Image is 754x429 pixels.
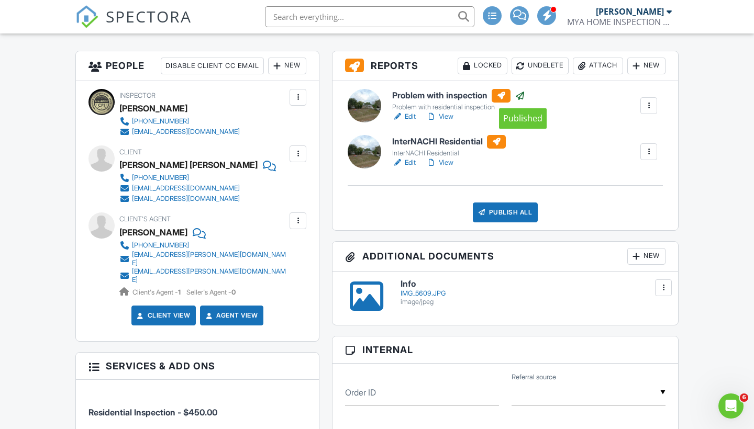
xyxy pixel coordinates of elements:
a: [PHONE_NUMBER] [119,173,268,183]
a: Info IMG_5609.JPG image/jpeg [401,279,666,306]
a: [PERSON_NAME] [119,224,187,240]
label: Referral source [512,372,556,382]
div: [PHONE_NUMBER] [132,174,189,182]
a: [EMAIL_ADDRESS][DOMAIN_NAME] [119,183,268,194]
input: Search everything... [265,6,474,27]
a: View [426,111,453,122]
a: [EMAIL_ADDRESS][DOMAIN_NAME] [119,194,268,204]
span: SPECTORA [106,5,192,27]
a: SPECTORA [75,14,192,36]
div: [EMAIL_ADDRESS][PERSON_NAME][DOMAIN_NAME] [132,251,287,267]
strong: 1 [178,288,181,296]
div: New [627,58,666,74]
a: [EMAIL_ADDRESS][PERSON_NAME][DOMAIN_NAME] [119,251,287,267]
span: Inspector [119,92,156,99]
strong: 0 [231,288,236,296]
div: [EMAIL_ADDRESS][DOMAIN_NAME] [132,184,240,193]
label: Order ID [345,387,376,398]
a: InterNACHI Residential InterNACHI Residential [392,135,506,158]
a: Edit [392,111,416,122]
a: [EMAIL_ADDRESS][DOMAIN_NAME] [119,127,240,137]
a: Edit [392,157,416,168]
div: [EMAIL_ADDRESS][DOMAIN_NAME] [132,128,240,136]
span: Client [119,148,142,156]
a: [EMAIL_ADDRESS][PERSON_NAME][DOMAIN_NAME] [119,267,287,284]
div: Undelete [512,58,569,74]
h3: Additional Documents [332,242,678,272]
a: Agent View [204,310,258,321]
div: image/jpeg [401,298,666,306]
li: Service: Residential Inspection [88,388,306,426]
div: MYA HOME INSPECTION LLC [567,17,672,27]
a: [PHONE_NUMBER] [119,240,287,251]
div: Attach [573,58,623,74]
div: IMG_5609.JPG [401,289,666,298]
div: Publish All [473,202,538,222]
h6: InterNACHI Residential [392,135,506,149]
div: New [627,248,666,265]
span: 6 [740,393,748,402]
h3: People [76,51,319,81]
div: [PHONE_NUMBER] [132,241,189,250]
div: [PHONE_NUMBER] [132,117,189,126]
h6: Problem with inspection [392,89,525,103]
h3: Services & Add ons [76,353,319,380]
span: Seller's Agent - [186,288,236,296]
a: View [426,157,453,168]
div: [EMAIL_ADDRESS][PERSON_NAME][DOMAIN_NAME] [132,267,287,284]
div: Problem with residential inspection [392,103,525,111]
a: [PHONE_NUMBER] [119,116,240,127]
span: Client's Agent [119,215,171,223]
div: Disable Client CC Email [161,58,264,74]
iframe: Intercom live chat [718,393,744,419]
a: Problem with inspection Problem with residential inspection [392,89,525,112]
div: [PERSON_NAME] [596,6,664,17]
span: Residential Inspection - $450.00 [88,407,217,417]
span: Client's Agent - [132,288,182,296]
div: New [268,58,306,74]
h6: Info [401,279,666,289]
h3: Internal [332,336,678,364]
img: The Best Home Inspection Software - Spectora [75,5,98,28]
a: Client View [135,310,191,321]
div: InterNACHI Residential [392,149,506,157]
div: [EMAIL_ADDRESS][DOMAIN_NAME] [132,195,240,203]
h3: Reports [332,51,678,81]
div: [PERSON_NAME] [PERSON_NAME] [119,157,258,173]
div: [PERSON_NAME] [119,100,187,116]
div: Locked [458,58,507,74]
